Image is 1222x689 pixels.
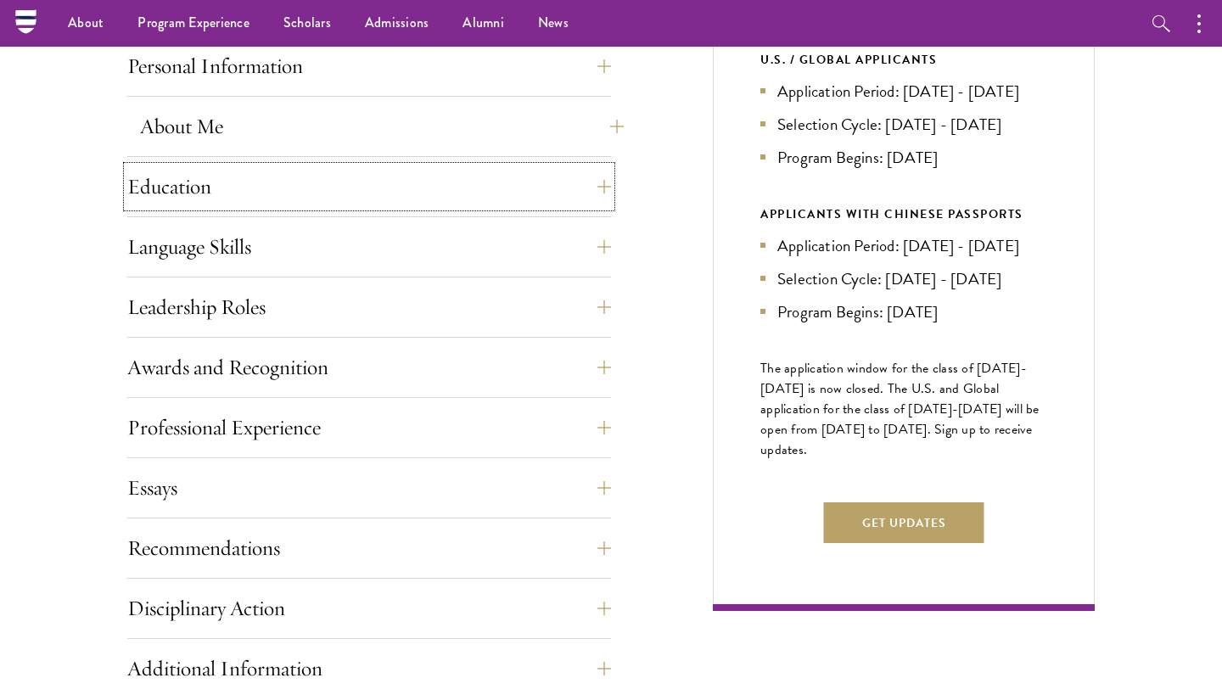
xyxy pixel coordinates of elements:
li: Program Begins: [DATE] [760,145,1047,170]
button: Professional Experience [127,407,611,448]
button: Additional Information [127,648,611,689]
div: APPLICANTS WITH CHINESE PASSPORTS [760,204,1047,225]
button: Disciplinary Action [127,588,611,629]
button: Get Updates [824,502,984,543]
li: Selection Cycle: [DATE] - [DATE] [760,112,1047,137]
button: Language Skills [127,227,611,267]
button: About Me [140,106,624,147]
button: Essays [127,468,611,508]
li: Selection Cycle: [DATE] - [DATE] [760,266,1047,291]
button: Personal Information [127,46,611,87]
button: Awards and Recognition [127,347,611,388]
li: Application Period: [DATE] - [DATE] [760,233,1047,258]
button: Education [127,166,611,207]
li: Application Period: [DATE] - [DATE] [760,79,1047,104]
div: U.S. / GLOBAL APPLICANTS [760,49,1047,70]
span: The application window for the class of [DATE]-[DATE] is now closed. The U.S. and Global applicat... [760,358,1040,460]
button: Leadership Roles [127,287,611,328]
button: Recommendations [127,528,611,569]
li: Program Begins: [DATE] [760,300,1047,324]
